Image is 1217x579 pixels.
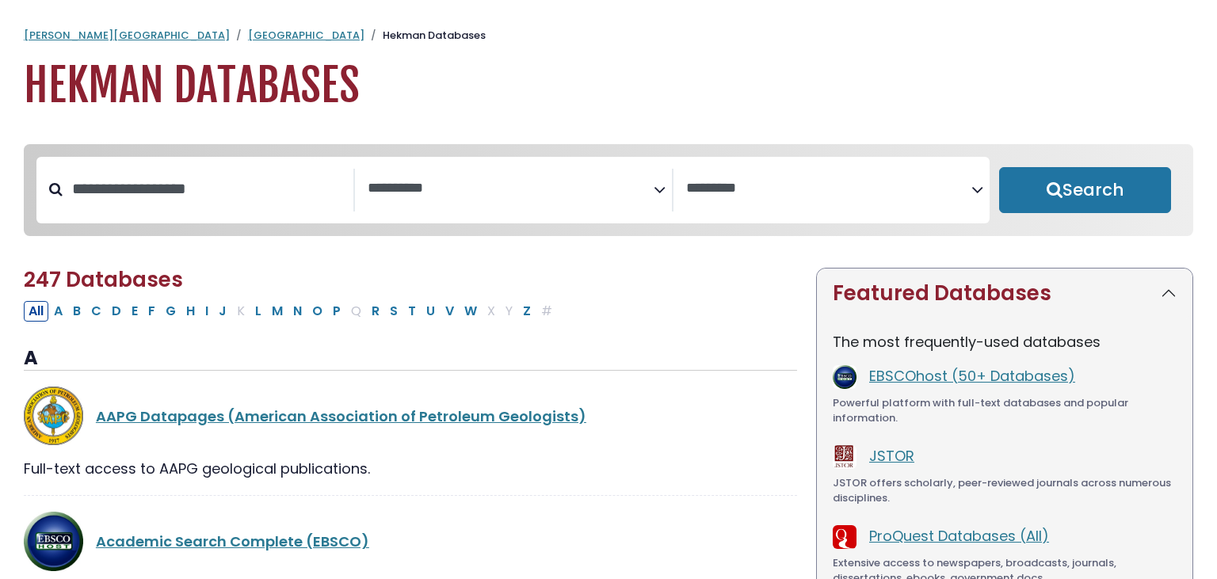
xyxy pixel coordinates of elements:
button: Filter Results V [441,301,459,322]
span: 247 Databases [24,265,183,294]
nav: Search filters [24,144,1193,236]
button: Filter Results N [288,301,307,322]
button: Submit for Search Results [999,167,1171,213]
input: Search database by title or keyword [63,176,353,202]
h1: Hekman Databases [24,59,1193,112]
button: Featured Databases [817,269,1192,318]
button: Filter Results S [385,301,402,322]
button: Filter Results M [267,301,288,322]
button: Filter Results P [328,301,345,322]
button: All [24,301,48,322]
button: Filter Results L [250,301,266,322]
a: [PERSON_NAME][GEOGRAPHIC_DATA] [24,28,230,43]
button: Filter Results E [127,301,143,322]
a: [GEOGRAPHIC_DATA] [248,28,364,43]
a: AAPG Datapages (American Association of Petroleum Geologists) [96,406,586,426]
button: Filter Results F [143,301,160,322]
p: The most frequently-used databases [833,331,1177,352]
button: Filter Results B [68,301,86,322]
button: Filter Results A [49,301,67,322]
button: Filter Results D [107,301,126,322]
a: ProQuest Databases (All) [869,526,1049,546]
h3: A [24,347,797,371]
button: Filter Results G [161,301,181,322]
button: Filter Results O [307,301,327,322]
textarea: Search [368,181,654,197]
button: Filter Results I [200,301,213,322]
li: Hekman Databases [364,28,486,44]
button: Filter Results H [181,301,200,322]
div: Powerful platform with full-text databases and popular information. [833,395,1177,426]
div: JSTOR offers scholarly, peer-reviewed journals across numerous disciplines. [833,475,1177,506]
a: JSTOR [869,446,914,466]
div: Full-text access to AAPG geological publications. [24,458,797,479]
button: Filter Results W [460,301,482,322]
div: Alpha-list to filter by first letter of database name [24,300,559,320]
button: Filter Results J [214,301,231,322]
a: EBSCOhost (50+ Databases) [869,366,1075,386]
button: Filter Results U [422,301,440,322]
nav: breadcrumb [24,28,1193,44]
button: Filter Results Z [518,301,536,322]
button: Filter Results C [86,301,106,322]
button: Filter Results T [403,301,421,322]
textarea: Search [686,181,972,197]
a: Academic Search Complete (EBSCO) [96,531,369,551]
button: Filter Results R [367,301,384,322]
